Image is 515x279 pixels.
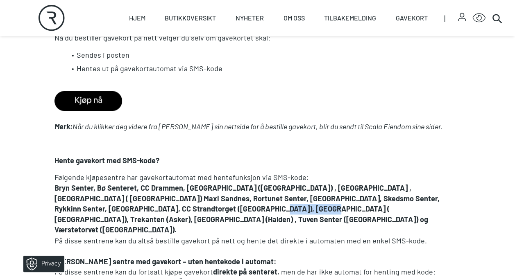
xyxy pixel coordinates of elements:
[213,267,277,276] strong: direkte på senteret
[54,122,73,131] em: Merk:
[54,235,461,246] p: På disse sentrene kan du altså bestille gavekort på nett og hente det direkte i automaten med en ...
[54,172,461,183] p: Følgende kjøpesentre har gavekortautomat med hentefunksjon via SMS-kode:
[73,122,442,131] em: Når du klikker deg videre fra [PERSON_NAME] sin nettside for å bestille gavekort, blir du sendt t...
[54,33,461,43] p: Nå du bestiller gavekort på nett velger du selv om gavekortet skal:
[66,63,461,74] li: Hentes ut på gavekortautomat via SMS-kode
[54,156,159,165] strong: Hente gavekort med SMS-kode?
[8,253,75,275] iframe: Manage Preferences
[54,183,441,234] strong: Bryn Senter, Bø Senteret, CC Drammen, [GEOGRAPHIC_DATA] ([GEOGRAPHIC_DATA]) , [GEOGRAPHIC_DATA] ,...
[54,256,277,265] strong: [PERSON_NAME] sentre med gavekort – uten hentekode i automat:
[54,91,122,111] img: CIEEEEcaFWNtc19pbmxpbmVfYXR0YWNobWVudCIWb0FrOHJFRlJlbVV1akJxU0F5Y2tVZzi-6NpHMjz-_d7cP1fFUuvP_qIt2Q
[54,266,461,277] p: På disse sentrene kan du fortsatt kjøpe gavekort , men de har ikke automat for henting med kode:
[472,11,486,25] button: Open Accessibility Menu
[66,50,461,61] li: Sendes i posten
